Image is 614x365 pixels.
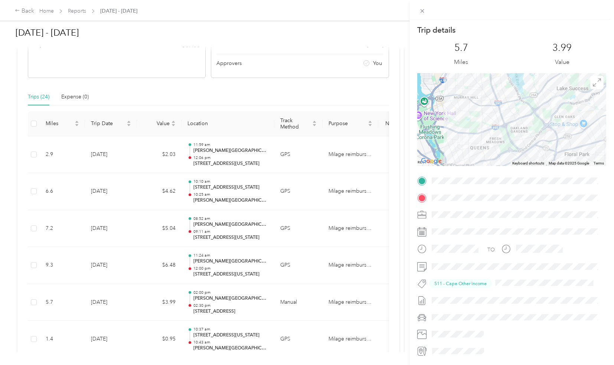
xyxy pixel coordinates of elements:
[549,161,589,165] span: Map data ©2025 Google
[417,25,455,35] p: Trip details
[454,42,468,54] p: 5.7
[419,156,444,166] a: Open this area in Google Maps (opens a new window)
[555,58,569,67] p: Value
[512,161,544,166] button: Keyboard shortcuts
[454,58,468,67] p: Miles
[434,280,487,287] span: 511 - Cape Other Income
[487,246,495,254] div: TO
[594,161,604,165] a: Terms (opens in new tab)
[419,156,444,166] img: Google
[572,323,614,365] iframe: Everlance-gr Chat Button Frame
[552,42,572,54] p: 3.99
[429,279,492,288] button: 511 - Cape Other Income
